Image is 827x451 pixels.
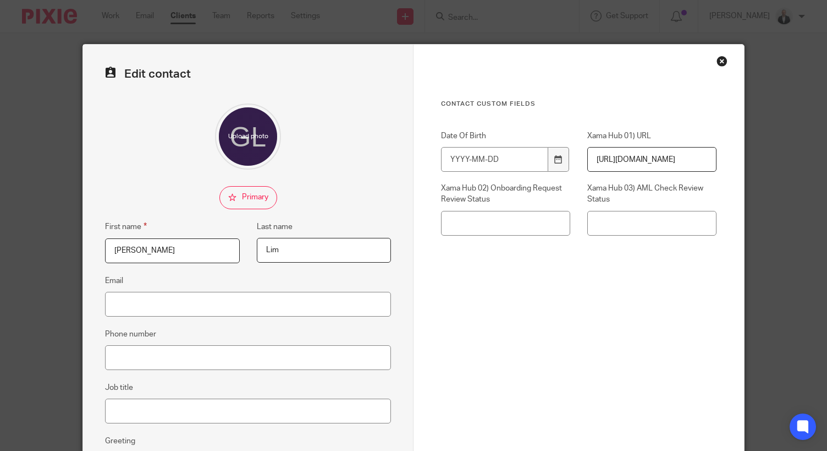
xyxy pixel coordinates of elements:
label: Xama Hub 03) AML Check Review Status [587,183,716,205]
label: Email [105,275,123,286]
label: Greeting [105,436,135,447]
label: Last name [257,221,293,232]
label: First name [105,220,147,233]
label: Job title [105,382,133,393]
label: Xama Hub 01) URL [587,131,716,142]
label: Date Of Birth [441,131,570,142]
label: Xama Hub 02) Onboarding Request Review Status [441,183,570,205]
h2: Edit contact [105,67,391,81]
input: YYYY-MM-DD [441,147,548,172]
label: Phone number [105,329,156,340]
h3: Contact Custom fields [441,100,716,108]
div: Close this dialog window [716,56,727,67]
